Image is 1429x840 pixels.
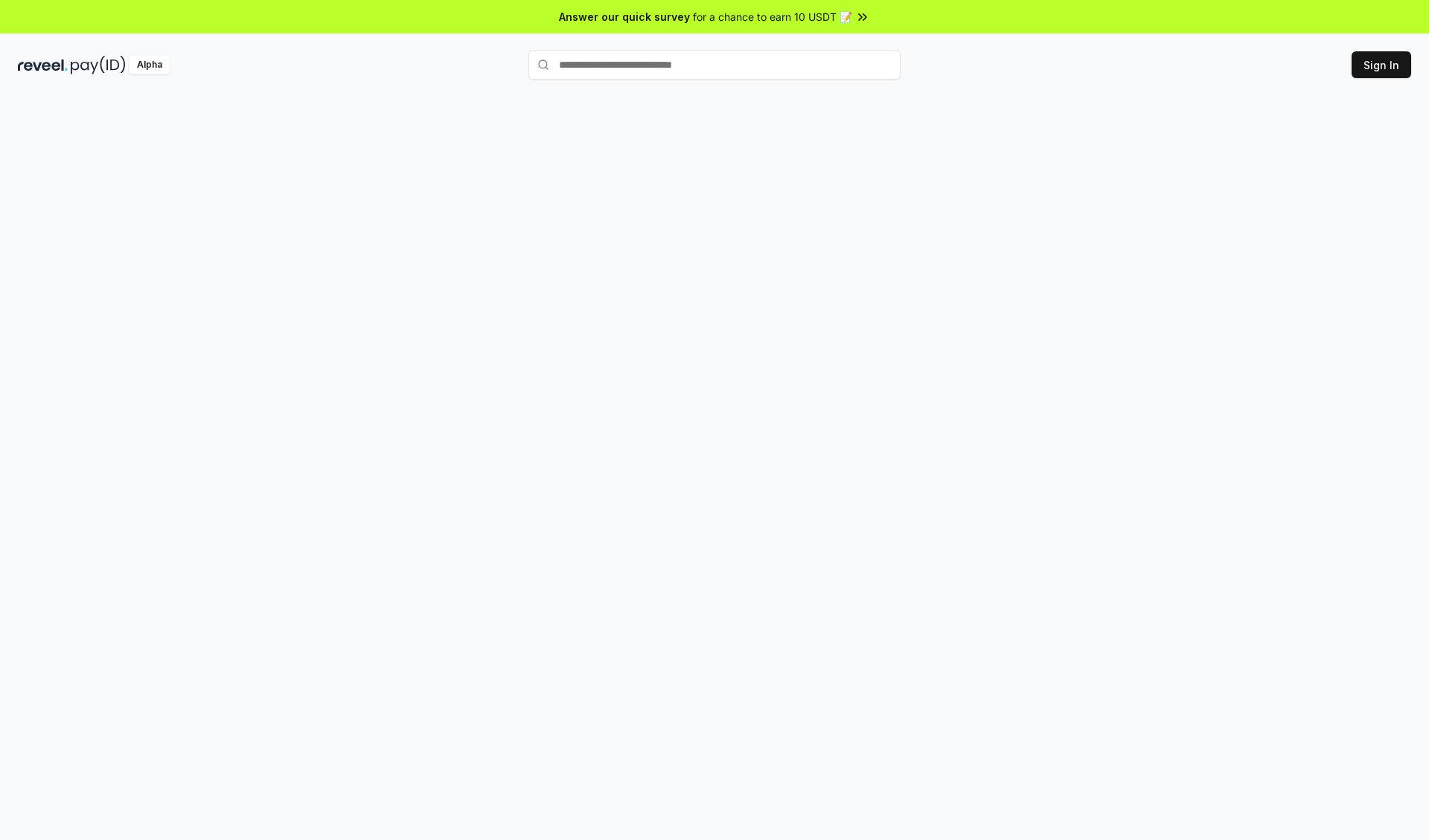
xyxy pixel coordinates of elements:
span: Answer our quick survey [559,9,690,25]
div: Alpha [129,56,170,74]
img: reveel_dark [18,56,68,74]
img: pay_id [71,56,126,74]
span: for a chance to earn 10 USDT 📝 [693,9,852,25]
button: Sign In [1352,51,1411,78]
